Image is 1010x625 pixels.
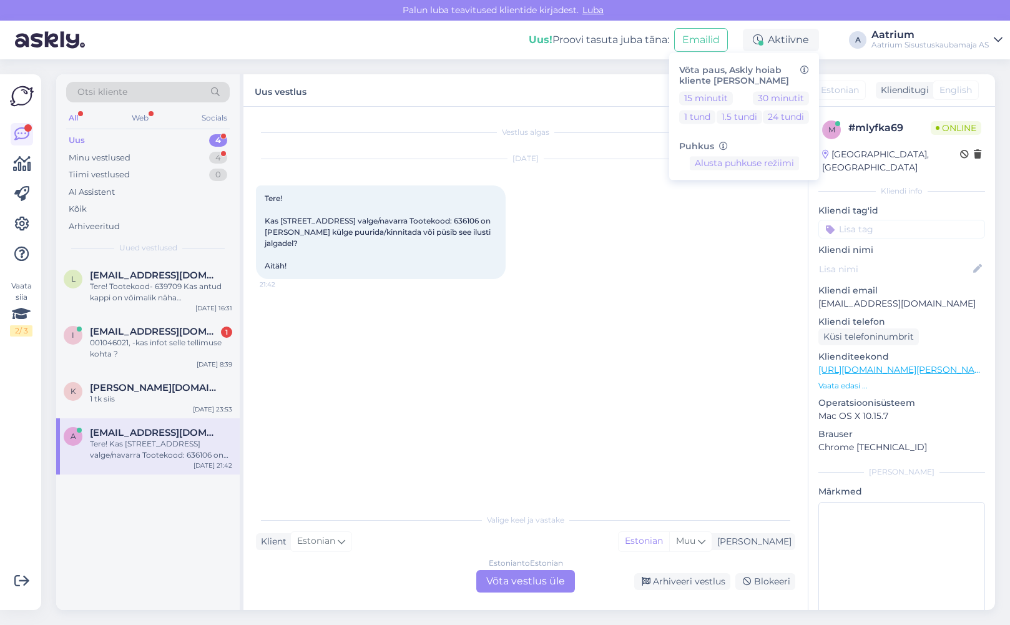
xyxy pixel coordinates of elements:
[822,148,960,174] div: [GEOGRAPHIC_DATA], [GEOGRAPHIC_DATA]
[939,84,972,97] span: English
[221,327,232,338] div: 1
[818,485,985,498] p: Märkmed
[90,382,220,393] span: katryna.st@gmail.com
[743,29,819,51] div: Aktiivne
[821,84,859,97] span: Estonian
[119,242,177,253] span: Uued vestlused
[818,244,985,257] p: Kliendi nimi
[931,121,981,135] span: Online
[818,328,919,345] div: Küsi telefoninumbrit
[619,532,669,551] div: Estonian
[529,34,552,46] b: Uus!
[818,396,985,410] p: Operatsioonisüsteem
[90,438,232,461] div: Tere! Kas [STREET_ADDRESS] valge/navarra Tootekood: 636106 on [PERSON_NAME] külge puurida/kinnita...
[256,127,795,138] div: Vestlus algas
[199,110,230,126] div: Socials
[297,534,335,548] span: Estonian
[529,32,669,47] div: Proovi tasuta juba täna:
[256,153,795,164] div: [DATE]
[818,466,985,478] div: [PERSON_NAME]
[194,461,232,470] div: [DATE] 21:42
[256,514,795,526] div: Valige keel ja vastake
[72,330,74,340] span: i
[818,428,985,441] p: Brauser
[69,220,120,233] div: Arhiveeritud
[10,84,34,108] img: Askly Logo
[260,280,306,289] span: 21:42
[679,141,809,152] h6: Puhkus
[876,84,929,97] div: Klienditugi
[129,110,151,126] div: Web
[579,4,607,16] span: Luba
[818,315,985,328] p: Kliendi telefon
[69,186,115,199] div: AI Assistent
[679,65,809,86] h6: Võta paus, Askly hoiab kliente [PERSON_NAME]
[209,169,227,181] div: 0
[209,134,227,147] div: 4
[818,364,991,375] a: [URL][DOMAIN_NAME][PERSON_NAME]
[818,220,985,239] input: Lisa tag
[818,380,985,391] p: Vaata edasi ...
[818,185,985,197] div: Kliendi info
[819,262,971,276] input: Lisa nimi
[674,28,728,52] button: Emailid
[255,82,306,99] label: Uus vestlus
[679,110,715,124] button: 1 tund
[77,86,127,99] span: Otsi kliente
[476,570,575,593] div: Võta vestlus üle
[209,152,227,164] div: 4
[193,405,232,414] div: [DATE] 23:53
[818,441,985,454] p: Chrome [TECHNICAL_ID]
[90,393,232,405] div: 1 tk siis
[818,410,985,423] p: Mac OS X 10.15.7
[676,535,695,546] span: Muu
[848,121,931,135] div: # mlyfka69
[71,431,76,441] span: a
[69,169,130,181] div: Tiimi vestlused
[197,360,232,369] div: [DATE] 8:39
[66,110,81,126] div: All
[256,535,287,548] div: Klient
[489,558,563,569] div: Estonian to Estonian
[763,110,809,124] button: 24 tundi
[195,303,232,313] div: [DATE] 16:31
[753,91,809,105] button: 30 minutit
[71,386,76,396] span: k
[69,134,85,147] div: Uus
[90,427,220,438] span: aschutting@gmail.com
[818,297,985,310] p: [EMAIL_ADDRESS][DOMAIN_NAME]
[735,573,795,590] div: Blokeeri
[10,325,32,337] div: 2 / 3
[69,203,87,215] div: Kõik
[818,350,985,363] p: Klienditeekond
[10,280,32,337] div: Vaata siia
[828,125,835,134] span: m
[90,326,220,337] span: indrek.edasi@me.com
[90,337,232,360] div: 001046021, -kas infot selle tellimuse kohta ?
[690,157,799,170] button: Alusta puhkuse režiimi
[818,284,985,297] p: Kliendi email
[849,31,866,49] div: A
[90,270,220,281] span: laura2000@hot.ee
[818,204,985,217] p: Kliendi tag'id
[634,573,730,590] div: Arhiveeri vestlus
[712,535,792,548] div: [PERSON_NAME]
[90,281,232,303] div: Tere! Tootekood- 639709 Kas antud kappi on võimalik näha [PERSON_NAME] esinduspoes? [PERSON_NAME]
[69,152,130,164] div: Minu vestlused
[265,194,493,270] span: Tere! Kas [STREET_ADDRESS] valge/navarra Tootekood: 636106 on [PERSON_NAME] külge puurida/kinnita...
[871,30,989,40] div: Aatrium
[71,274,76,283] span: l
[717,110,762,124] button: 1.5 tundi
[679,91,733,105] button: 15 minutit
[871,40,989,50] div: Aatrium Sisustuskaubamaja AS
[871,30,1003,50] a: AatriumAatrium Sisustuskaubamaja AS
